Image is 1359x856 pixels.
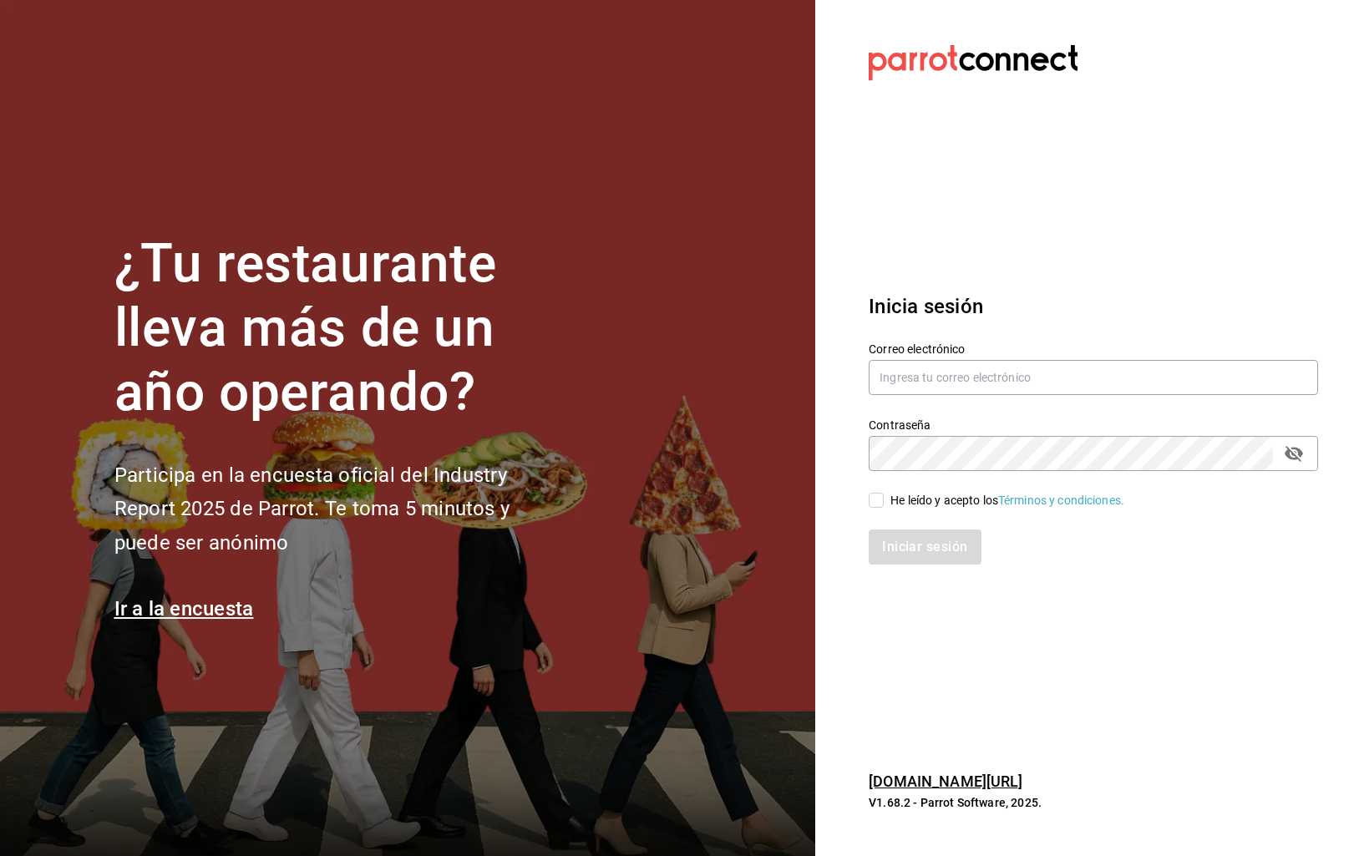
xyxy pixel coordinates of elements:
[114,458,565,560] h2: Participa en la encuesta oficial del Industry Report 2025 de Parrot. Te toma 5 minutos y puede se...
[869,419,1318,431] label: Contraseña
[869,360,1318,395] input: Ingresa tu correo electrónico
[114,597,254,620] a: Ir a la encuesta
[869,772,1022,790] a: [DOMAIN_NAME][URL]
[1280,439,1308,468] button: passwordField
[869,343,1318,355] label: Correo electrónico
[869,291,1318,322] h3: Inicia sesión
[869,794,1318,811] p: V1.68.2 - Parrot Software, 2025.
[114,232,565,424] h1: ¿Tu restaurante lleva más de un año operando?
[890,492,1124,509] div: He leído y acepto los
[998,494,1124,507] a: Términos y condiciones.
